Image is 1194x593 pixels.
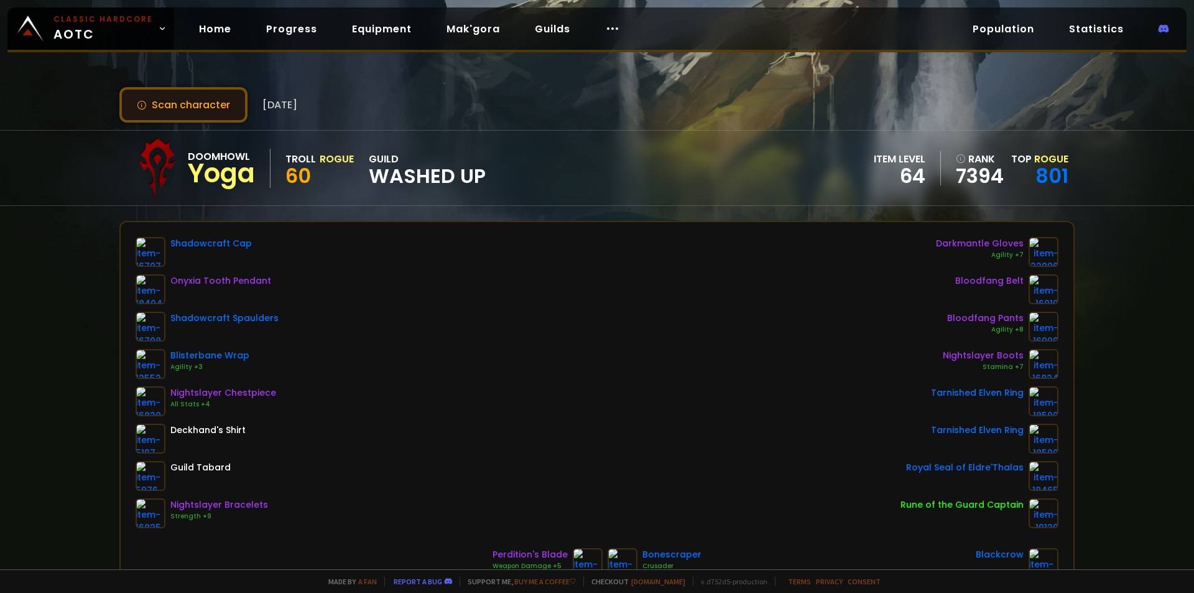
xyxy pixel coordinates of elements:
[642,561,701,571] div: Crusader
[170,498,268,511] div: Nightslayer Bracelets
[493,548,568,561] div: Perdition's Blade
[906,461,1024,474] div: Royal Seal of Eldre'Thalas
[936,250,1024,260] div: Agility +7
[285,162,311,190] span: 60
[1029,461,1058,491] img: item-18465
[1011,151,1068,167] div: Top
[1035,162,1068,190] a: 801
[437,16,510,42] a: Mak'gora
[931,424,1024,437] div: Tarnished Elven Ring
[963,16,1044,42] a: Population
[848,577,881,586] a: Consent
[136,312,165,342] img: item-16708
[188,149,255,164] div: Doomhowl
[874,167,925,185] div: 64
[369,151,486,185] div: guild
[136,274,165,304] img: item-18404
[170,349,249,362] div: Blisterbane Wrap
[320,151,354,167] div: Rogue
[170,424,246,437] div: Deckhand's Shirt
[956,151,1004,167] div: rank
[608,548,637,578] img: item-13368
[189,16,241,42] a: Home
[1029,237,1058,267] img: item-22006
[1029,312,1058,342] img: item-16909
[1029,386,1058,416] img: item-18500
[642,548,701,561] div: Bonescraper
[956,167,1004,185] a: 7394
[321,577,377,586] span: Made by
[188,164,255,183] div: Yoga
[170,237,252,250] div: Shadowcraft Cap
[900,498,1024,511] div: Rune of the Guard Captain
[53,14,153,44] span: AOTC
[460,577,576,586] span: Support me,
[358,577,377,586] a: a fan
[947,312,1024,325] div: Bloodfang Pants
[136,461,165,491] img: item-5976
[170,274,271,287] div: Onyxia Tooth Pendant
[874,151,925,167] div: item level
[693,577,767,586] span: v. d752d5 - production
[119,87,248,123] button: Scan character
[955,274,1024,287] div: Bloodfang Belt
[342,16,422,42] a: Equipment
[136,349,165,379] img: item-12552
[631,577,685,586] a: [DOMAIN_NAME]
[170,312,279,325] div: Shadowcraft Spaulders
[943,349,1024,362] div: Nightslayer Boots
[1029,349,1058,379] img: item-16824
[369,167,486,185] span: Washed Up
[262,97,297,113] span: [DATE]
[976,548,1024,561] div: Blackcrow
[514,577,576,586] a: Buy me a coffee
[170,362,249,372] div: Agility +3
[170,511,268,521] div: Strength +9
[583,577,685,586] span: Checkout
[936,237,1024,250] div: Darkmantle Gloves
[170,399,276,409] div: All Stats +4
[1029,424,1058,454] img: item-18500
[136,237,165,267] img: item-16707
[1029,274,1058,304] img: item-16910
[285,151,316,167] div: Troll
[1059,16,1134,42] a: Statistics
[170,386,276,399] div: Nightslayer Chestpiece
[573,548,603,578] img: item-18816
[493,561,568,571] div: Weapon Damage +5
[136,498,165,528] img: item-16825
[136,386,165,416] img: item-16820
[931,386,1024,399] div: Tarnished Elven Ring
[53,14,153,25] small: Classic Hardcore
[943,362,1024,372] div: Stamina +7
[1029,498,1058,528] img: item-19120
[1029,548,1058,578] img: item-12651
[256,16,327,42] a: Progress
[947,325,1024,335] div: Agility +8
[1034,152,1068,166] span: Rogue
[816,577,843,586] a: Privacy
[394,577,442,586] a: Report a bug
[136,424,165,454] img: item-5107
[788,577,811,586] a: Terms
[525,16,580,42] a: Guilds
[7,7,174,50] a: Classic HardcoreAOTC
[170,461,231,474] div: Guild Tabard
